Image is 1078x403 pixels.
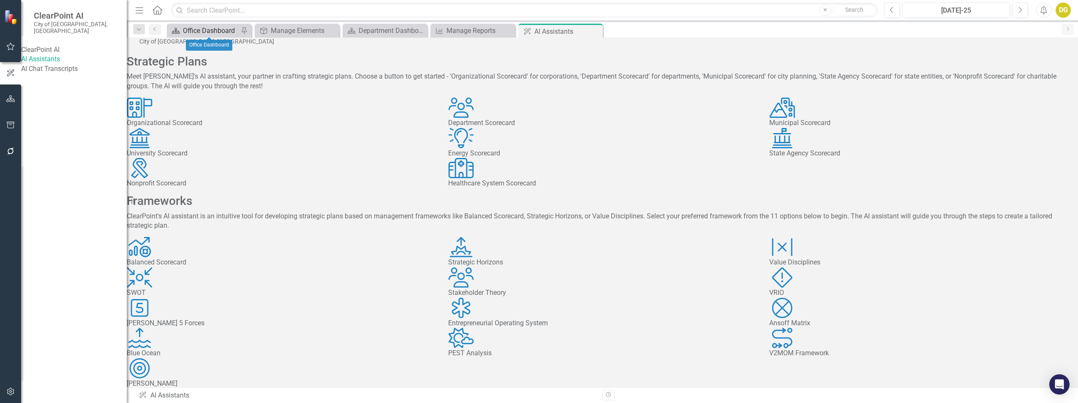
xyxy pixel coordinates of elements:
div: V2MOM Framework [769,349,1078,358]
div: State Agency Scorecard [769,149,1078,158]
div: Strategic Horizons [448,258,757,267]
button: Search [833,4,876,16]
h2: Frameworks [127,195,1078,208]
div: Office Dashboard [186,40,232,51]
div: [PERSON_NAME] 5 Forces [127,319,436,328]
div: Balanced Scorecard [127,258,436,267]
div: [DATE]-25 [905,5,1007,16]
span: Search [845,6,863,13]
div: City of [GEOGRAPHIC_DATA], [GEOGRAPHIC_DATA] [139,38,1061,45]
button: DG [1056,3,1071,18]
input: Search ClearPoint... [171,3,878,18]
a: Manage Reports [433,25,513,36]
a: Office Dashboard [169,25,239,36]
div: VRIO [769,288,1078,298]
button: [DATE]-25 [902,3,1010,18]
div: SWOT [127,288,436,298]
a: AI Chat Transcripts [21,64,127,74]
div: Department Scorecard [448,118,757,128]
div: Manage Elements [271,25,337,36]
div: University Scorecard [127,149,436,158]
div: AI Assistants [139,391,596,400]
div: Value Disciplines [769,258,1078,267]
small: City of [GEOGRAPHIC_DATA], [GEOGRAPHIC_DATA] [34,21,118,35]
a: Department Dashboard [345,25,425,36]
div: Manage Reports [446,25,513,36]
div: Meet [PERSON_NAME]'s AI assistant, your partner in crafting strategic plans. Choose a button to g... [127,72,1078,91]
div: ClearPoint AI [21,45,127,55]
div: Ansoff Matrix [769,319,1078,328]
div: Municipal Scorecard [769,118,1078,128]
div: Office Dashboard [183,25,239,36]
div: Nonprofit Scorecard [127,179,436,188]
div: Entrepreneurial Operating System [448,319,757,328]
div: Organizational Scorecard [127,118,436,128]
div: PEST Analysis [448,349,757,358]
img: ClearPoint Strategy [4,9,19,24]
div: Department Dashboard [359,25,425,36]
div: Healthcare System Scorecard [448,179,757,188]
span: ClearPoint AI [34,11,118,21]
div: Energy Scorecard [448,149,757,158]
div: Open Intercom Messenger [1049,374,1070,395]
div: [PERSON_NAME] [127,379,436,389]
a: Manage Elements [257,25,337,36]
h2: Strategic Plans [127,55,1078,68]
div: Blue Ocean [127,349,436,358]
a: AI Assistants [21,54,127,64]
div: AI Assistants [534,26,601,37]
div: ClearPoint's AI assistant is an intuitive tool for developing strategic plans based on management... [127,212,1078,231]
div: Stakeholder Theory [448,288,757,298]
